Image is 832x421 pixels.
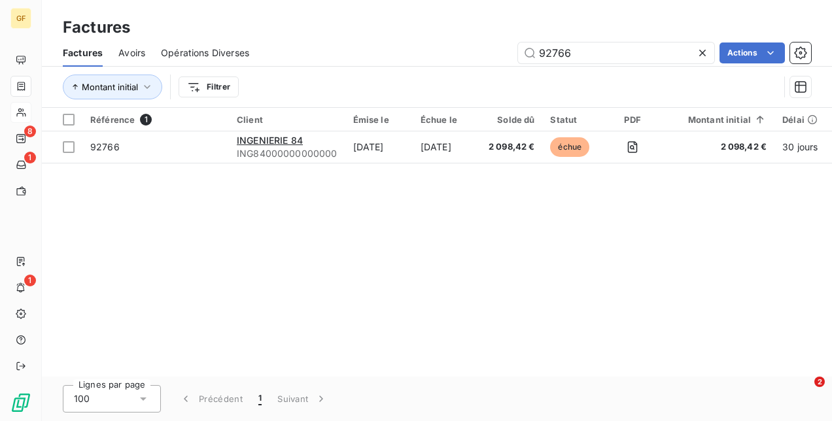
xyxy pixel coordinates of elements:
[24,275,36,286] span: 1
[413,131,481,163] td: [DATE]
[179,76,239,97] button: Filtrer
[489,114,535,125] div: Solde dû
[719,42,785,63] button: Actions
[237,147,338,160] span: ING84000000000000
[353,114,405,125] div: Émise le
[550,137,589,157] span: échue
[63,75,162,99] button: Montant initial
[24,126,36,137] span: 8
[140,114,152,126] span: 1
[269,385,336,413] button: Suivant
[90,141,120,152] span: 92766
[74,392,90,405] span: 100
[161,46,249,59] span: Opérations Diverses
[672,114,767,125] div: Montant initial
[814,377,825,387] span: 2
[672,141,767,154] span: 2 098,42 €
[63,16,130,39] h3: Factures
[237,114,338,125] div: Client
[788,377,819,408] iframe: Intercom live chat
[237,135,303,146] span: INGENIERIE 84
[489,141,535,154] span: 2 098,42 €
[10,392,31,413] img: Logo LeanPay
[345,131,413,163] td: [DATE]
[171,385,251,413] button: Précédent
[550,114,593,125] div: Statut
[421,114,473,125] div: Échue le
[258,392,262,405] span: 1
[251,385,269,413] button: 1
[82,82,138,92] span: Montant initial
[774,131,825,163] td: 30 jours
[782,114,818,125] div: Délai
[24,152,36,163] span: 1
[518,42,714,63] input: Rechercher
[118,46,145,59] span: Avoirs
[90,114,135,125] span: Référence
[63,46,103,59] span: Factures
[10,8,31,29] div: GF
[608,114,656,125] div: PDF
